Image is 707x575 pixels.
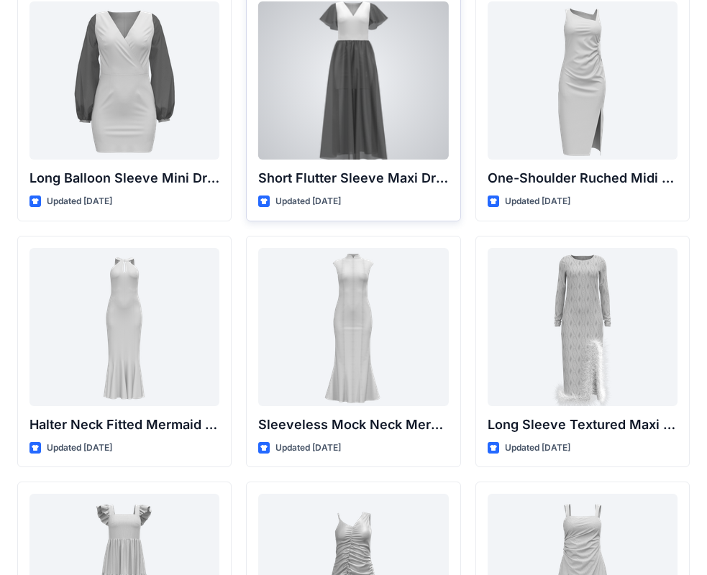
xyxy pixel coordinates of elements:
[505,441,570,456] p: Updated [DATE]
[29,168,219,188] p: Long Balloon Sleeve Mini Dress with Wrap Bodice
[47,441,112,456] p: Updated [DATE]
[258,248,448,406] a: Sleeveless Mock Neck Mermaid Gown
[258,168,448,188] p: Short Flutter Sleeve Maxi Dress with Contrast [PERSON_NAME] and [PERSON_NAME]
[29,248,219,406] a: Halter Neck Fitted Mermaid Gown with Keyhole Detail
[488,1,678,160] a: One-Shoulder Ruched Midi Dress with Slit
[258,415,448,435] p: Sleeveless Mock Neck Mermaid Gown
[275,441,341,456] p: Updated [DATE]
[488,168,678,188] p: One-Shoulder Ruched Midi Dress with Slit
[258,1,448,160] a: Short Flutter Sleeve Maxi Dress with Contrast Bodice and Sheer Overlay
[488,415,678,435] p: Long Sleeve Textured Maxi Dress with Feather Hem
[488,248,678,406] a: Long Sleeve Textured Maxi Dress with Feather Hem
[275,194,341,209] p: Updated [DATE]
[47,194,112,209] p: Updated [DATE]
[29,415,219,435] p: Halter Neck Fitted Mermaid Gown with Keyhole Detail
[29,1,219,160] a: Long Balloon Sleeve Mini Dress with Wrap Bodice
[505,194,570,209] p: Updated [DATE]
